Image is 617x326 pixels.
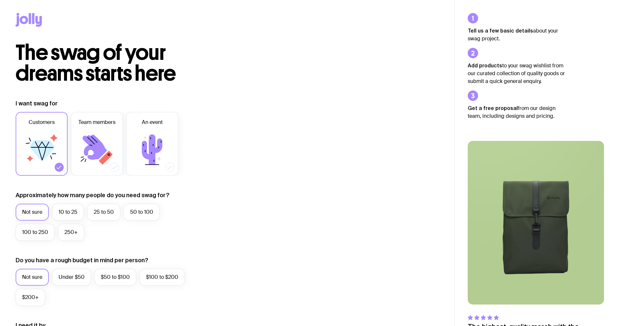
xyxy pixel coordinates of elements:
[87,204,120,221] label: 25 to 50
[16,191,169,199] label: Approximately how many people do you need swag for?
[142,118,163,126] span: An event
[29,118,55,126] span: Customers
[468,62,502,68] strong: Add products
[468,27,565,43] p: about your swag project.
[16,224,55,241] label: 100 to 250
[124,204,160,221] label: 50 to 100
[78,118,115,126] span: Team members
[52,204,84,221] label: 10 to 25
[468,105,518,111] strong: Get a free proposal
[468,28,533,34] strong: Tell us a few basic details
[52,269,91,286] label: Under $50
[16,100,58,107] label: I want swag for
[16,256,148,264] label: Do you have a rough budget in mind per person?
[140,269,185,286] label: $100 to $200
[468,104,565,120] p: from our design team, including designs and pricing.
[16,204,49,221] label: Not sure
[16,269,49,286] label: Not sure
[468,61,565,85] p: to your swag wishlist from our curated collection of quality goods or submit a quick general enqu...
[94,269,136,286] label: $50 to $100
[16,40,176,86] span: The swag of your dreams starts here
[58,224,84,241] label: 250+
[16,289,45,306] label: $200+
